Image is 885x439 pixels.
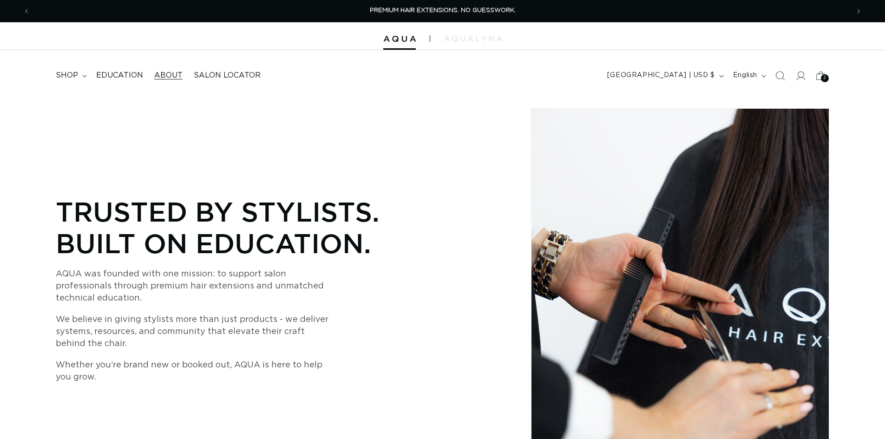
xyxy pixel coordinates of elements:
[823,74,826,82] span: 2
[383,36,416,42] img: Aqua Hair Extensions
[16,2,37,20] button: Previous announcement
[728,67,770,85] button: English
[50,65,91,86] summary: shop
[56,314,334,350] p: We believe in giving stylists more than just products - we deliver systems, resources, and commun...
[188,65,266,86] a: Salon Locator
[607,71,715,80] span: [GEOGRAPHIC_DATA] | USD $
[91,65,149,86] a: Education
[96,71,143,80] span: Education
[602,67,728,85] button: [GEOGRAPHIC_DATA] | USD $
[56,196,409,259] p: Trusted by Stylists. Built on Education.
[154,71,183,80] span: About
[56,268,334,304] p: AQUA was founded with one mission: to support salon professionals through premium hair extensions...
[56,359,334,383] p: Whether you’re brand new or booked out, AQUA is here to help you grow.
[444,36,502,41] img: aqualyna.com
[770,66,790,86] summary: Search
[194,71,261,80] span: Salon Locator
[370,7,516,13] span: PREMIUM HAIR EXTENSIONS. NO GUESSWORK.
[733,71,757,80] span: English
[56,71,78,80] span: shop
[848,2,869,20] button: Next announcement
[149,65,188,86] a: About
